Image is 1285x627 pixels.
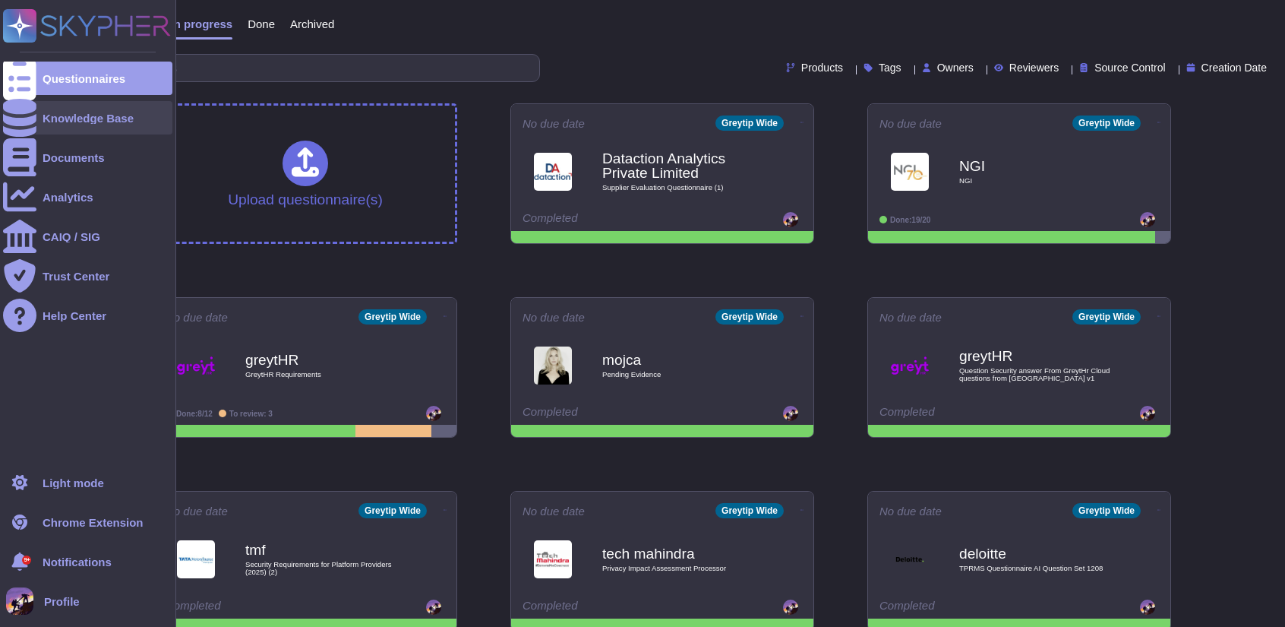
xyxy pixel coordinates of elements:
[176,410,213,418] span: Done: 8/12
[523,505,585,517] span: No due date
[937,62,974,73] span: Owners
[1009,62,1059,73] span: Reviewers
[959,349,1111,363] b: greytHR
[290,18,334,30] span: Archived
[43,271,109,282] div: Trust Center
[801,62,843,73] span: Products
[602,371,754,378] span: Pending Evidence
[1140,406,1155,421] img: user
[43,556,112,568] span: Notifications
[523,312,585,323] span: No due date
[245,543,397,557] b: tmf
[3,584,44,618] button: user
[3,62,172,95] a: Questionnaires
[3,180,172,214] a: Analytics
[602,353,754,367] b: mojca
[534,347,572,385] img: Logo
[523,600,709,615] div: Completed
[879,62,901,73] span: Tags
[1140,600,1155,615] img: user
[1072,116,1141,131] div: Greytip Wide
[959,177,1111,185] span: NGI
[177,540,215,578] img: Logo
[6,587,33,615] img: user
[43,310,106,321] div: Help Center
[245,353,397,367] b: greytHR
[879,118,942,129] span: No due date
[245,561,397,575] span: Security Requirements for Platform Providers (2025) (2)
[602,151,754,180] b: Dataction Analytics Private Limited
[43,152,105,163] div: Documents
[534,153,572,191] img: Logo
[959,367,1111,382] span: Question Security answer From GreytHr Cloud questions from [GEOGRAPHIC_DATA] v1
[602,546,754,561] b: tech mahindra
[43,73,125,84] div: Questionnaires
[426,600,441,615] img: user
[1072,503,1141,518] div: Greytip Wide
[426,406,441,421] img: user
[523,212,709,227] div: Completed
[358,309,427,325] div: Greytip Wide
[879,600,1066,615] div: Completed
[891,153,929,191] img: Logo
[891,540,929,578] img: Logo
[3,141,172,174] a: Documents
[523,118,585,129] span: No due date
[879,406,1066,421] div: Completed
[43,477,104,489] div: Light mode
[783,406,798,421] img: user
[358,503,427,518] div: Greytip Wide
[1140,212,1155,227] img: user
[602,184,754,192] span: Supplier Evaluation Questionnaire (1)
[602,565,754,572] span: Privacy Impact Assessment Processor
[166,312,228,323] span: No due date
[60,55,539,81] input: Search by keywords
[715,116,784,131] div: Greytip Wide
[3,220,172,253] a: CAIQ / SIG
[22,556,31,565] div: 9+
[166,505,228,517] span: No due date
[890,216,930,224] span: Done: 19/20
[177,347,215,385] img: Logo
[715,503,784,518] div: Greytip Wide
[170,18,232,30] span: In progress
[959,159,1111,173] b: NGI
[44,596,80,607] span: Profile
[248,18,275,30] span: Done
[1094,62,1165,73] span: Source Control
[43,192,93,203] div: Analytics
[783,600,798,615] img: user
[229,410,273,418] span: To review: 3
[3,505,172,539] a: Chrome Extension
[1201,62,1267,73] span: Creation Date
[879,505,942,517] span: No due date
[3,101,172,135] a: Knowledge Base
[43,112,134,124] div: Knowledge Base
[879,312,942,323] span: No due date
[959,565,1111,572] span: TPRMS Questionnaire AI Question Set 1208
[3,299,172,332] a: Help Center
[43,231,100,242] div: CAIQ / SIG
[783,212,798,227] img: user
[891,347,929,385] img: Logo
[715,309,784,325] div: Greytip Wide
[959,546,1111,561] b: deloitte
[43,517,144,528] div: Chrome Extension
[523,406,709,421] div: Completed
[166,600,352,615] div: Completed
[228,141,383,207] div: Upload questionnaire(s)
[534,540,572,578] img: Logo
[245,371,397,378] span: GreytHR Requirements
[1072,309,1141,325] div: Greytip Wide
[3,259,172,293] a: Trust Center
